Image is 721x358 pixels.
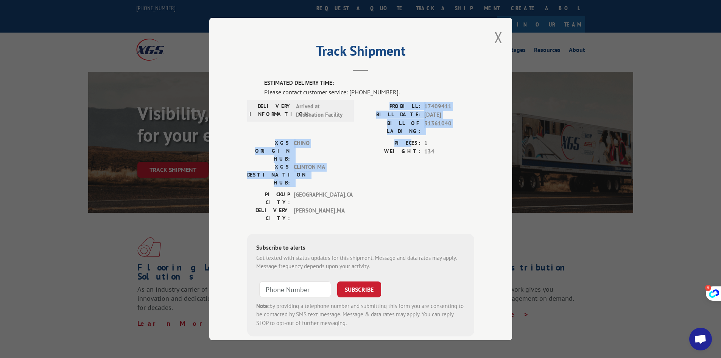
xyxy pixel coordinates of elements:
span: [DATE] [424,111,474,119]
label: PIECES: [361,139,420,148]
label: PICKUP CITY: [247,191,290,206]
input: Phone Number [259,281,331,297]
strong: Note: [256,302,269,310]
button: Close modal [494,27,503,47]
span: [PERSON_NAME] , MA [294,206,345,222]
label: XGS DESTINATION HUB: [247,163,290,187]
label: BILL OF LADING: [361,119,420,135]
label: DELIVERY INFORMATION: [249,102,292,119]
label: XGS ORIGIN HUB: [247,139,290,163]
div: Get texted with status updates for this shipment. Message and data rates may apply. Message frequ... [256,254,465,271]
span: 31361040 [424,119,474,135]
span: 134 [424,147,474,156]
div: Please contact customer service: [PHONE_NUMBER]. [264,88,474,97]
div: Subscribe to alerts [256,243,465,254]
label: WEIGHT: [361,147,420,156]
span: 1 [424,139,474,148]
label: BILL DATE: [361,111,420,119]
label: ESTIMATED DELIVERY TIME: [264,79,474,88]
span: CHINO [294,139,345,163]
span: 17409411 [424,102,474,111]
span: [GEOGRAPHIC_DATA] , CA [294,191,345,206]
h2: Track Shipment [247,45,474,60]
span: Arrived at Destination Facility [296,102,347,119]
div: by providing a telephone number and submitting this form you are consenting to be contacted by SM... [256,302,465,328]
button: SUBSCRIBE [337,281,381,297]
a: Open chat [689,328,712,350]
label: PROBILL: [361,102,420,111]
label: DELIVERY CITY: [247,206,290,222]
span: CLINTON MA [294,163,345,187]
